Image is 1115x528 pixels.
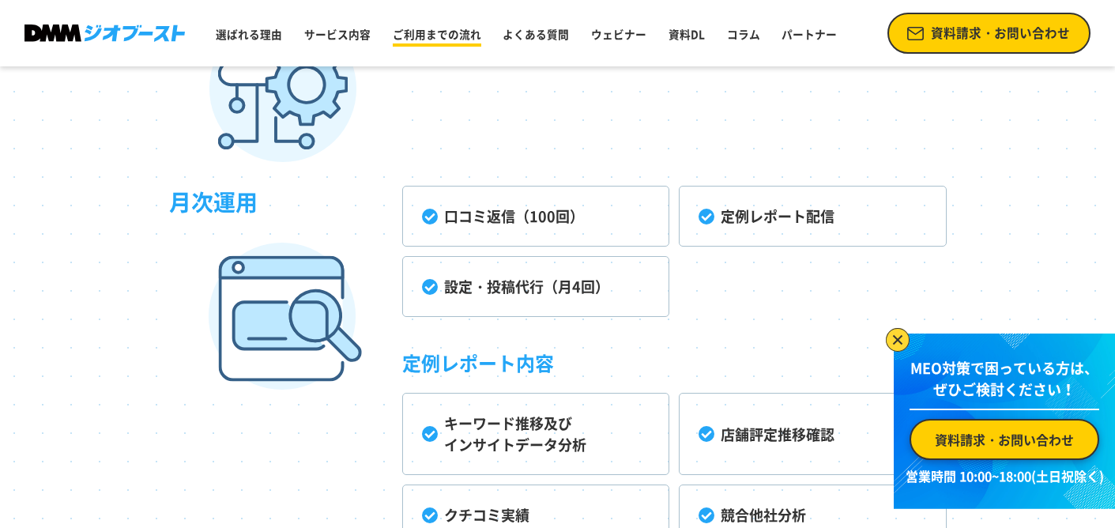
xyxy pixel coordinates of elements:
[209,20,288,48] a: 選ばれる理由
[886,328,910,352] img: バナーを閉じる
[402,186,669,247] li: 口コミ返信（100回）
[887,13,1091,54] a: 資料請求・お問い合わせ
[935,430,1074,449] span: 資料請求・お問い合わせ
[910,419,1099,460] a: 資料請求・お問い合わせ
[585,20,653,48] a: ウェビナー
[402,256,669,317] li: 設定・投稿代行（月4回）
[931,24,1070,43] span: 資料請求・お問い合わせ
[679,393,946,475] li: 店舗評定推移確認
[679,186,946,247] li: 定例レポート配信
[298,20,377,48] a: サービス内容
[496,20,575,48] a: よくある質問
[24,25,184,42] img: DMMジオブースト
[386,20,488,48] a: ご利用までの流れ
[910,357,1099,410] p: MEO対策で困っている方は、 ぜひご検討ください！
[903,466,1106,485] p: 営業時間 10:00~18:00(土日祝除く)
[775,20,843,48] a: パートナー
[402,326,947,393] h4: 定例レポート内容
[402,393,669,475] li: キーワード推移及び インサイトデータ分析
[662,20,711,48] a: 資料DL
[721,20,767,48] a: コラム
